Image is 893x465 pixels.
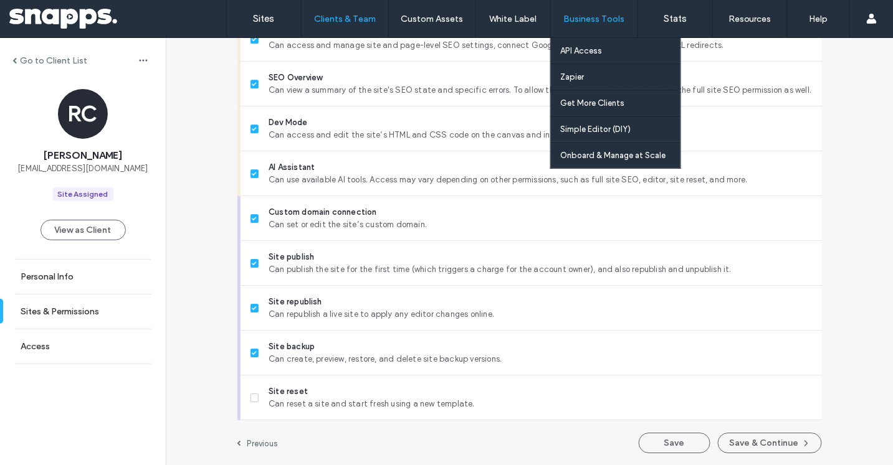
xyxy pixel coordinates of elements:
span: Site backup [269,341,811,353]
label: Previous [247,439,279,448]
label: Access [21,341,50,352]
span: Dev Mode [269,116,811,129]
label: Get More Clients [560,98,624,108]
span: [EMAIL_ADDRESS][DOMAIN_NAME] [17,162,148,175]
label: Sites [254,13,275,24]
span: Help [29,9,54,20]
div: RC [58,89,108,139]
label: API Access [560,46,602,55]
label: Business Tools [564,14,625,24]
span: Can publish the site for the first time (which triggers a charge for the account owner), and also... [269,263,811,276]
label: Go to Client List [20,55,87,66]
label: Clients & Team [314,14,376,24]
label: Stats [664,13,687,24]
a: Get More Clients [560,90,680,116]
label: Help [809,14,828,24]
span: Can access and manage site and page-level SEO settings, connect Google tools and analytics, and s... [269,39,811,52]
a: Previous [237,438,279,448]
label: Custom Assets [401,14,464,24]
span: Can view a summary of the site's SEO state and specific errors. To allow the client to fix issues... [269,84,811,96]
button: View as Client [41,220,126,240]
span: Site republish [269,296,811,308]
span: [PERSON_NAME] [44,149,122,162]
label: White Label [490,14,537,24]
span: Custom domain connection [269,206,811,218]
a: Onboard & Manage at Scale [560,143,680,168]
span: SEO Overview [269,72,811,84]
a: API Access [560,38,680,63]
span: Can create, preview, restore, and delete site backup versions. [269,353,811,365]
span: Can access and edit the site’s HTML and CSS code on the canvas and in Dev Mode. [269,129,811,141]
a: Zapier [560,64,680,90]
button: Save [639,433,710,453]
label: Resources [728,14,771,24]
div: Site Assigned [58,189,108,200]
label: Zapier [560,72,584,82]
label: Simple Editor (DIY) [560,124,631,134]
label: Sites & Permissions [21,306,99,317]
label: Onboard & Manage at Scale [560,151,666,160]
button: Save & Continue [718,433,822,453]
label: Personal Info [21,271,74,282]
a: Simple Editor (DIY) [560,116,680,142]
span: AI Assistant [269,161,811,174]
span: Site publish [269,251,811,263]
span: Can republish a live site to apply any editor changes online. [269,308,811,321]
span: Can use available AI tools. Access may vary depending on other permissions, such as full site SEO... [269,174,811,186]
span: Site reset [269,385,811,398]
span: Can set or edit the site’s custom domain. [269,218,811,231]
span: Can reset a site and start fresh using a new template. [269,398,811,410]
